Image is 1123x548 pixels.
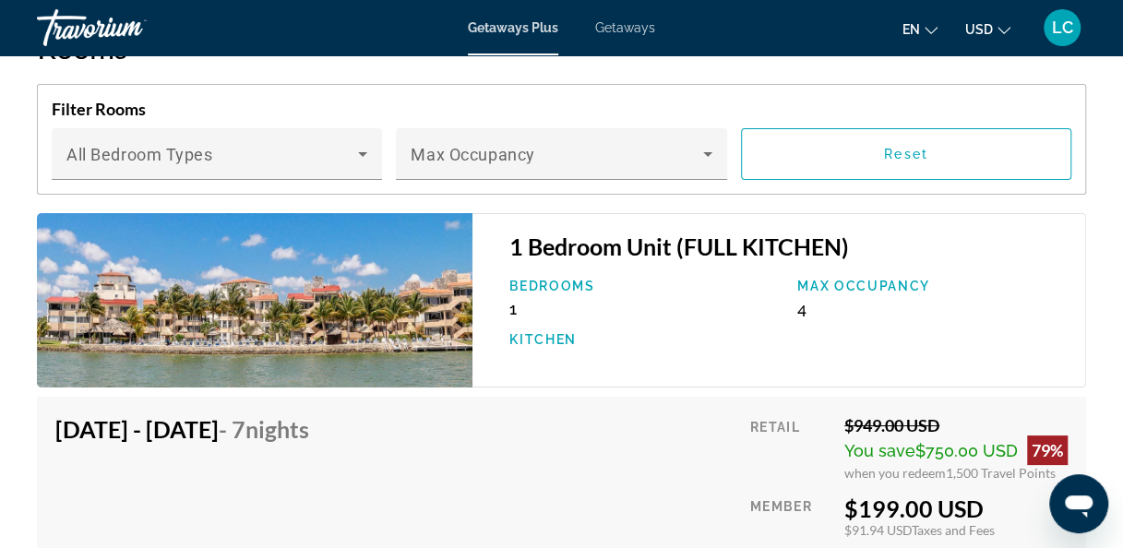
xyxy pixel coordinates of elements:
[844,465,946,481] span: when you redeem
[884,147,928,161] span: Reset
[844,494,1068,522] div: $199.00 USD
[844,415,1068,435] div: $949.00 USD
[1052,18,1073,37] span: LC
[468,20,558,35] a: Getaways Plus
[844,522,1068,538] div: $91.94 USD
[411,145,534,164] span: Max Occupancy
[750,415,830,481] div: Retail
[1049,474,1108,533] iframe: Button to launch messaging window
[741,128,1071,180] button: Reset
[509,279,779,293] p: Bedrooms
[946,465,1056,481] span: 1,500 Travel Points
[1038,8,1086,47] button: User Menu
[509,332,779,347] p: Kitchen
[965,16,1010,42] button: Change currency
[245,415,309,443] span: Nights
[37,213,472,387] img: ii_com1.jpg
[797,279,1067,293] p: Max Occupancy
[219,415,309,443] span: - 7
[1027,435,1068,465] div: 79%
[902,16,938,42] button: Change language
[902,22,920,37] span: en
[66,145,213,164] span: All Bedroom Types
[509,232,1067,260] h3: 1 Bedroom Unit (FULL KITCHEN)
[52,99,1071,119] h4: Filter Rooms
[965,22,993,37] span: USD
[55,415,309,443] h4: [DATE] - [DATE]
[509,299,517,318] span: 1
[844,441,915,460] span: You save
[912,522,995,538] span: Taxes and Fees
[37,4,221,52] a: Travorium
[915,441,1018,460] span: $750.00 USD
[797,299,806,318] span: 4
[595,20,655,35] a: Getaways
